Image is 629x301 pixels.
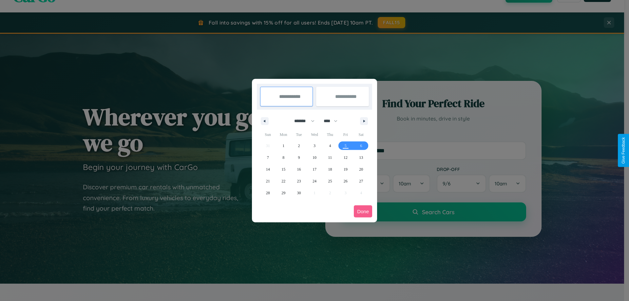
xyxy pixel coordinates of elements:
button: 18 [322,163,338,175]
span: 28 [266,187,270,199]
span: 7 [267,152,269,163]
span: 24 [313,175,316,187]
span: 13 [359,152,363,163]
span: 1 [282,140,284,152]
span: Thu [322,129,338,140]
button: 1 [276,140,291,152]
button: 16 [291,163,307,175]
span: 18 [328,163,332,175]
button: 23 [291,175,307,187]
span: 20 [359,163,363,175]
span: 6 [360,140,362,152]
span: 3 [314,140,315,152]
button: 3 [307,140,322,152]
button: 30 [291,187,307,199]
button: 6 [353,140,369,152]
span: Sat [353,129,369,140]
span: 26 [344,175,348,187]
span: 8 [282,152,284,163]
span: 2 [298,140,300,152]
span: 5 [345,140,347,152]
span: 9 [298,152,300,163]
span: 25 [328,175,332,187]
button: 11 [322,152,338,163]
span: 22 [281,175,285,187]
button: 12 [338,152,353,163]
span: 12 [344,152,348,163]
button: 24 [307,175,322,187]
button: 10 [307,152,322,163]
span: 15 [281,163,285,175]
span: Mon [276,129,291,140]
button: Done [354,205,372,217]
button: 25 [322,175,338,187]
button: 4 [322,140,338,152]
button: 20 [353,163,369,175]
span: 21 [266,175,270,187]
span: 14 [266,163,270,175]
span: 19 [344,163,348,175]
span: 11 [328,152,332,163]
span: 16 [297,163,301,175]
span: 17 [313,163,316,175]
button: 27 [353,175,369,187]
span: Fri [338,129,353,140]
button: 2 [291,140,307,152]
span: 10 [313,152,316,163]
button: 13 [353,152,369,163]
div: Give Feedback [621,137,626,164]
span: Wed [307,129,322,140]
button: 22 [276,175,291,187]
span: 29 [281,187,285,199]
span: 4 [329,140,331,152]
button: 17 [307,163,322,175]
button: 14 [260,163,276,175]
button: 26 [338,175,353,187]
button: 15 [276,163,291,175]
span: Sun [260,129,276,140]
button: 9 [291,152,307,163]
button: 8 [276,152,291,163]
button: 5 [338,140,353,152]
span: 30 [297,187,301,199]
button: 29 [276,187,291,199]
span: 27 [359,175,363,187]
span: Tue [291,129,307,140]
button: 7 [260,152,276,163]
button: 19 [338,163,353,175]
button: 21 [260,175,276,187]
span: 23 [297,175,301,187]
button: 28 [260,187,276,199]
